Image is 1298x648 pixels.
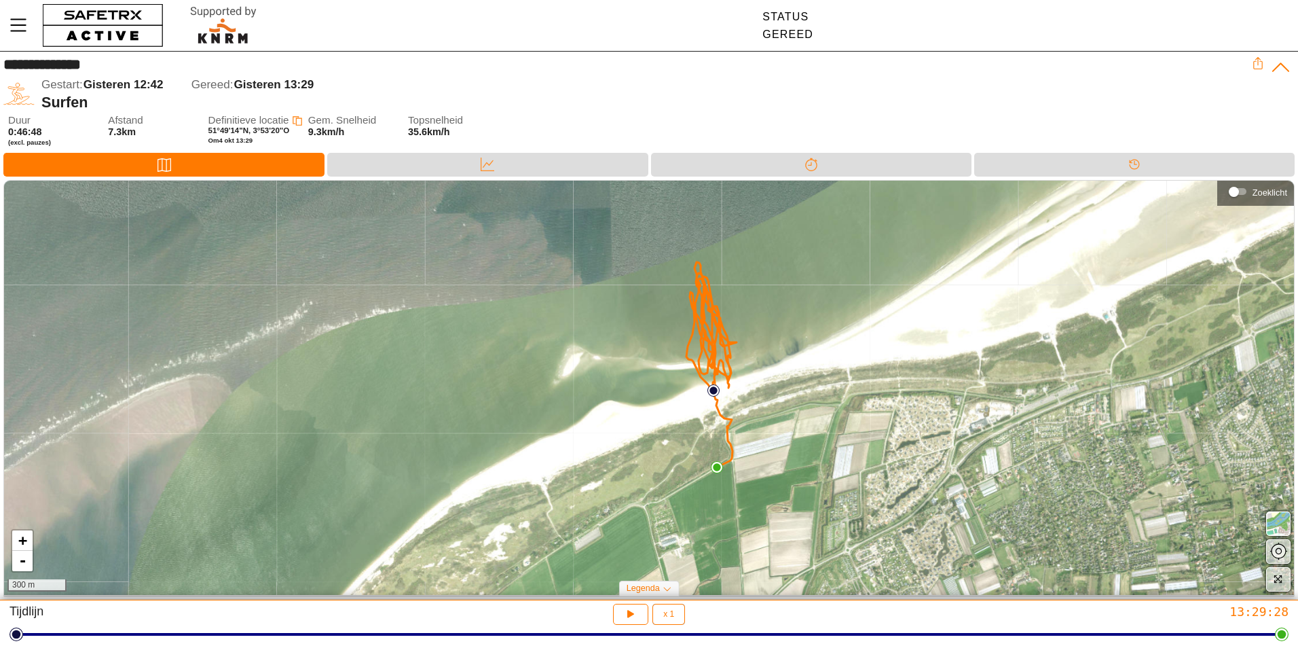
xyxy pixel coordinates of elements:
span: Afstand [108,115,195,126]
span: 9.3km/h [308,126,345,137]
span: (excl. pauzes) [8,139,95,147]
span: Legenda [627,583,660,593]
span: Gestart: [41,78,83,91]
a: Zoom out [12,551,33,571]
span: 51°49'14"N, 3°53'20"O [208,126,290,134]
div: 13:29:28 [866,604,1288,619]
span: x 1 [663,610,674,618]
span: Gereed: [191,78,234,91]
div: Data [327,153,648,177]
span: 0:46:48 [8,126,42,137]
img: PathEnd.svg [711,461,723,473]
img: RescueLogo.svg [174,3,272,48]
span: Gisteren 12:42 [84,78,164,91]
span: Gisteren 13:29 [234,78,314,91]
span: Topsnelheid [408,115,495,126]
div: 300 m [7,579,67,592]
span: Definitieve locatie [208,114,289,126]
div: Status [762,11,813,23]
span: 35.6km/h [408,126,450,137]
img: SURFING.svg [3,78,35,109]
div: Tijdlijn [10,604,432,625]
button: x 1 [652,604,685,625]
img: PathStart.svg [707,384,720,397]
div: Surfen [41,94,1252,111]
a: Zoom in [12,530,33,551]
div: Gereed [762,29,813,41]
div: Splitsen [651,153,971,177]
span: Duur [8,115,95,126]
span: Om 4 okt 13:29 [208,137,253,144]
div: Tijdlijn [974,153,1295,177]
span: Gem. Snelheid [308,115,395,126]
span: 7.3km [108,126,136,137]
div: Zoeklicht [1253,187,1287,198]
div: Kaart [3,153,324,177]
div: Zoeklicht [1224,181,1287,202]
